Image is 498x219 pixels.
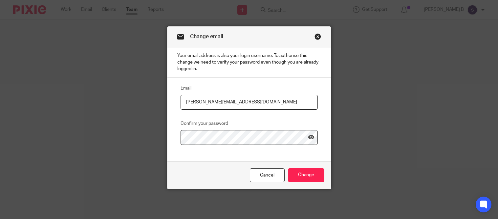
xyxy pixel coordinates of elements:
a: Cancel [250,168,285,182]
label: Email [181,85,191,92]
p: Your email address is also your login username. To authorise this change we need to verify your p... [167,47,331,78]
span: Change email [190,34,223,39]
a: Close this dialog window [314,33,321,42]
input: Change [288,168,324,182]
label: Confirm your password [181,120,228,127]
